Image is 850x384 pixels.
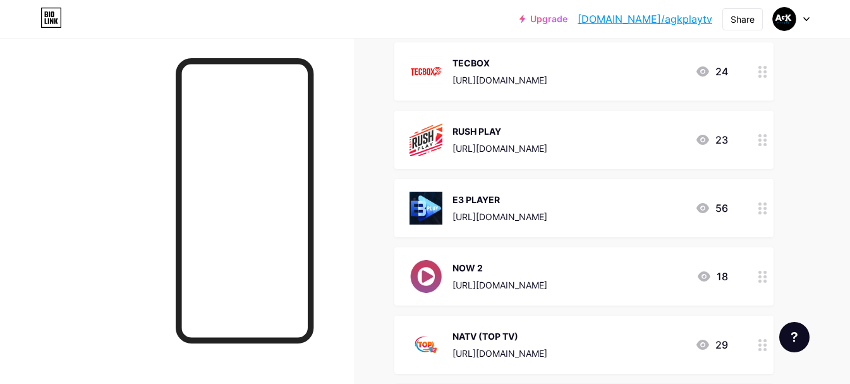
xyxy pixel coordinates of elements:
[695,132,728,147] div: 23
[410,192,442,225] img: E3 PLAYER
[452,56,547,70] div: TECBOX
[695,201,728,216] div: 56
[695,337,728,352] div: 29
[410,260,442,293] img: NOW 2
[772,7,796,31] img: agkplaytv
[731,13,755,26] div: Share
[410,55,442,88] img: TECBOX
[410,123,442,156] img: RUSH PLAY
[696,269,728,284] div: 18
[452,193,547,206] div: E3 PLAYER
[695,64,728,79] div: 24
[452,210,547,223] div: [URL][DOMAIN_NAME]
[452,73,547,87] div: [URL][DOMAIN_NAME]
[452,261,547,275] div: NOW 2
[578,11,712,27] a: [DOMAIN_NAME]/agkplaytv
[452,347,547,360] div: [URL][DOMAIN_NAME]
[410,328,442,361] img: NATV (TOP TV)
[452,142,547,155] div: [URL][DOMAIN_NAME]
[452,278,547,292] div: [URL][DOMAIN_NAME]
[452,330,547,343] div: NATV (TOP TV)
[519,14,568,24] a: Upgrade
[452,125,547,138] div: RUSH PLAY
